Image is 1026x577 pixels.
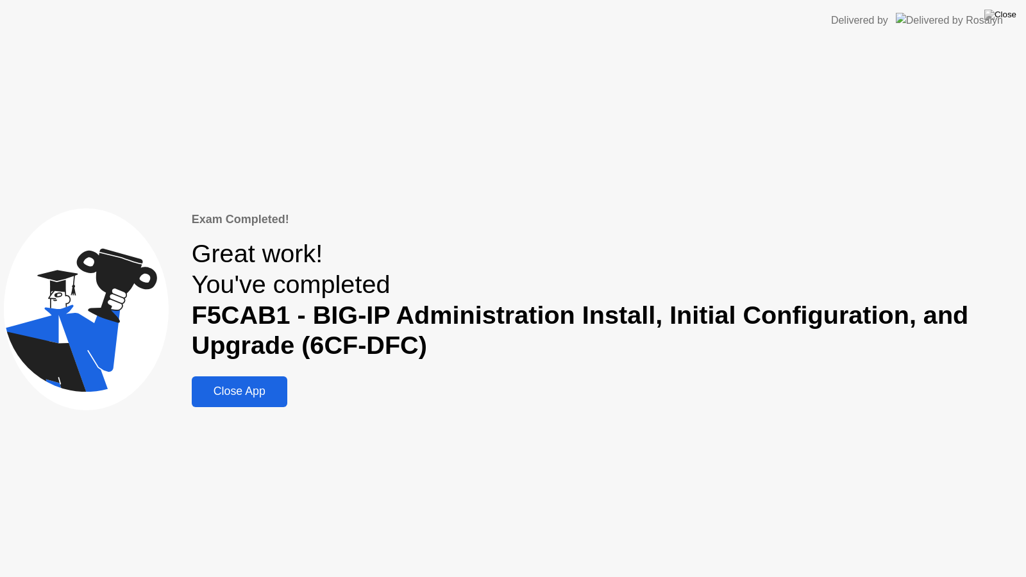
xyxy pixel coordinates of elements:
[192,301,969,360] b: F5CAB1 - BIG-IP Administration Install, Initial Configuration, and Upgrade (6CF-DFC)
[896,13,1003,28] img: Delivered by Rosalyn
[192,238,1022,360] div: Great work! You've completed
[192,211,1022,228] div: Exam Completed!
[196,385,283,398] div: Close App
[192,376,287,407] button: Close App
[831,13,888,28] div: Delivered by
[984,10,1016,20] img: Close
